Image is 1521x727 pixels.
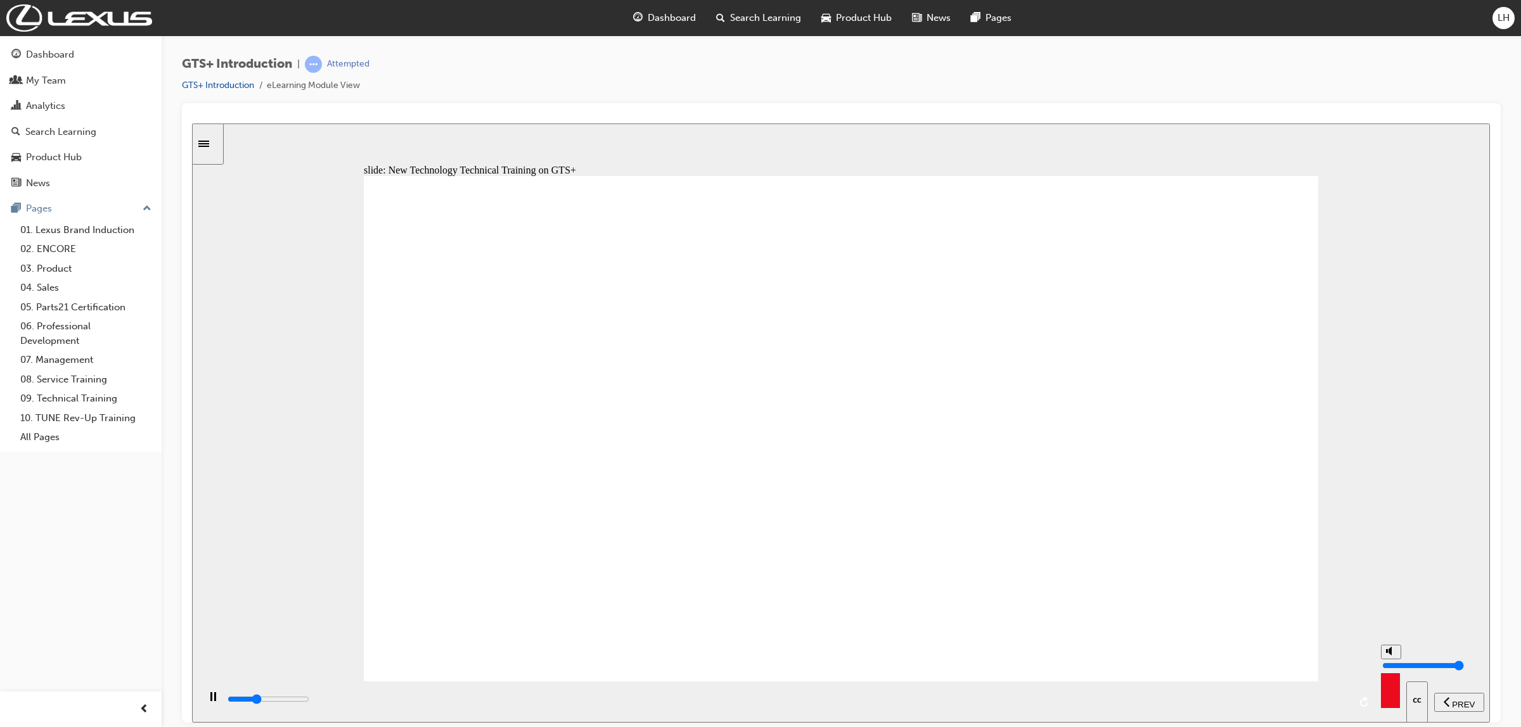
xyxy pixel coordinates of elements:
[706,5,811,31] a: search-iconSearch Learning
[902,5,961,31] a: news-iconNews
[26,176,50,191] div: News
[623,5,706,31] a: guage-iconDashboard
[15,350,157,370] a: 07. Management
[927,11,951,25] span: News
[5,69,157,92] a: My Team
[26,150,82,165] div: Product Hub
[971,10,980,26] span: pages-icon
[26,73,66,88] div: My Team
[1498,11,1510,25] span: LH
[143,201,151,217] span: up-icon
[15,370,157,389] a: 08. Service Training
[11,49,21,61] span: guage-icon
[730,11,801,25] span: Search Learning
[5,197,157,220] button: Pages
[11,152,21,163] span: car-icon
[5,41,157,197] button: DashboardMy TeamAnalyticsSearch LearningProduct HubNews
[821,10,831,26] span: car-icon
[182,80,254,91] a: GTS+ Introduction
[836,11,892,25] span: Product Hub
[811,5,902,31] a: car-iconProduct Hub
[6,558,1183,599] div: playback controls
[139,702,149,718] span: prev-icon
[1164,569,1183,588] button: replay
[912,10,921,26] span: news-icon
[5,120,157,144] a: Search Learning
[11,75,21,87] span: people-icon
[1492,7,1515,29] button: LH
[11,127,20,138] span: search-icon
[15,408,157,428] a: 10. TUNE Rev-Up Training
[267,79,360,93] li: eLearning Module View
[6,568,28,590] button: play/pause
[15,278,157,298] a: 04. Sales
[11,101,21,112] span: chart-icon
[305,56,322,73] span: learningRecordVerb_ATTEMPT-icon
[961,5,1022,31] a: pages-iconPages
[1242,569,1292,588] button: previous
[716,10,725,26] span: search-icon
[327,58,369,70] div: Attempted
[5,94,157,118] a: Analytics
[6,4,152,32] img: Trak
[1214,558,1236,599] button: Closed captions.
[648,11,696,25] span: Dashboard
[15,298,157,317] a: 05. Parts21 Certification
[1242,558,1292,599] nav: slide navigation
[11,203,21,215] span: pages-icon
[5,43,157,66] a: Dashboard
[297,57,300,72] span: |
[15,239,157,259] a: 02. ENCORE
[985,11,1011,25] span: Pages
[15,389,157,408] a: 09. Technical Training
[15,317,157,350] a: 06. Professional Development
[15,259,157,279] a: 03. Product
[182,57,292,72] span: GTS+ Introduction
[1260,576,1283,586] span: PREV
[35,571,117,581] input: slide progress
[11,178,21,189] span: news-icon
[26,201,52,216] div: Pages
[15,427,157,447] a: All Pages
[26,47,74,62] div: Dashboard
[1189,558,1236,599] div: misc controls
[633,10,643,26] span: guage-icon
[26,99,65,113] div: Analytics
[5,172,157,195] a: News
[5,146,157,169] a: Product Hub
[15,220,157,240] a: 01. Lexus Brand Induction
[25,125,96,139] div: Search Learning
